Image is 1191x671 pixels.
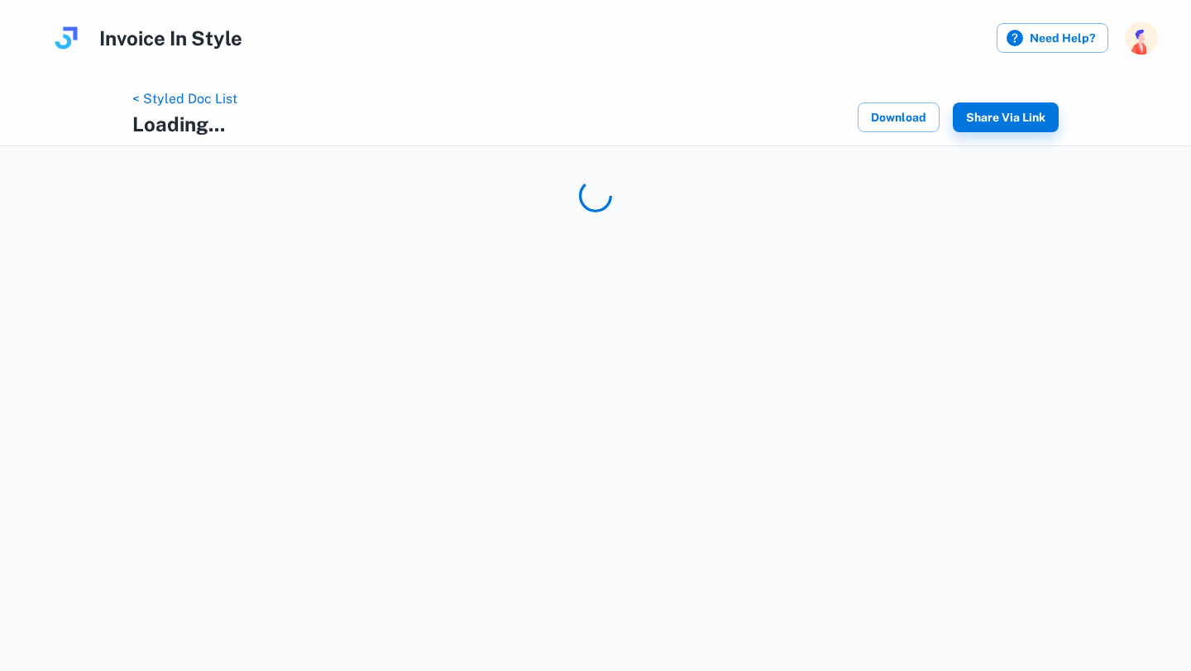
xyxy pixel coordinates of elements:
[1125,21,1158,55] img: photoURL
[858,102,940,132] button: Download
[99,23,242,53] h4: Invoice In Style
[132,109,225,139] h4: Loading...
[997,23,1108,53] label: Need Help?
[953,102,1059,132] button: Share via Link
[132,89,237,109] nav: breadcrumb
[50,21,83,55] img: logo.svg
[132,91,237,107] a: < Styled Doc List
